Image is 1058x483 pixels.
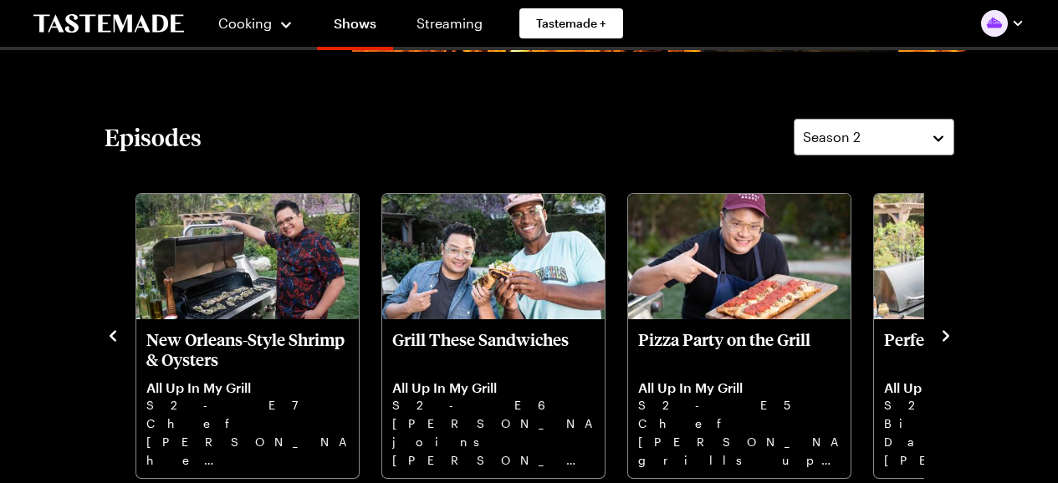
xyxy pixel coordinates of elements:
button: navigate to next item [938,324,954,344]
p: Chef [PERSON_NAME] he creates [PERSON_NAME]-inspired Oysters, Shrimp Po’boys, [PERSON_NAME], and ... [146,414,349,468]
div: New Orleans-Style Shrimp & Oysters [136,194,359,478]
a: Shows [317,3,393,50]
a: Grill These Sandwiches [392,329,595,468]
p: All Up In My Grill [638,379,841,396]
p: Chef [PERSON_NAME] grills up pizzas including a Detroit Style Pie, a Cheddar Naan Pie, and a Fren... [638,414,841,468]
div: 2 / 8 [135,189,381,480]
span: Tastemade + [536,15,606,32]
button: Cooking [217,3,294,43]
img: Profile picture [981,10,1008,37]
div: 4 / 8 [626,189,872,480]
a: To Tastemade Home Page [33,14,184,33]
p: S2 - E5 [638,396,841,414]
p: New Orleans-Style Shrimp & Oysters [146,329,349,369]
button: Season 2 [794,119,954,155]
span: Cooking [218,15,272,31]
img: Grill These Sandwiches [382,194,605,319]
p: S2 - E6 [392,396,595,414]
h2: Episodes [105,122,202,152]
p: Grill These Sandwiches [392,329,595,369]
a: Tastemade + [519,8,623,38]
button: Profile picture [981,10,1025,37]
p: All Up In My Grill [146,379,349,396]
div: Grill These Sandwiches [382,194,605,478]
img: New Orleans-Style Shrimp & Oysters [136,194,359,319]
p: [PERSON_NAME] joins [PERSON_NAME] as they grill up a [PERSON_NAME], a Meatball Banh Mi, and even ... [392,414,595,468]
p: Pizza Party on the Grill [638,329,841,369]
div: 3 / 8 [381,189,626,480]
span: Season 2 [803,127,861,147]
div: Pizza Party on the Grill [628,194,851,478]
a: Pizza Party on the Grill [638,329,841,468]
img: Pizza Party on the Grill [628,194,851,319]
button: navigate to previous item [105,324,121,344]
a: New Orleans-Style Shrimp & Oysters [146,329,349,468]
p: All Up In My Grill [392,379,595,396]
p: S2 - E7 [146,396,349,414]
